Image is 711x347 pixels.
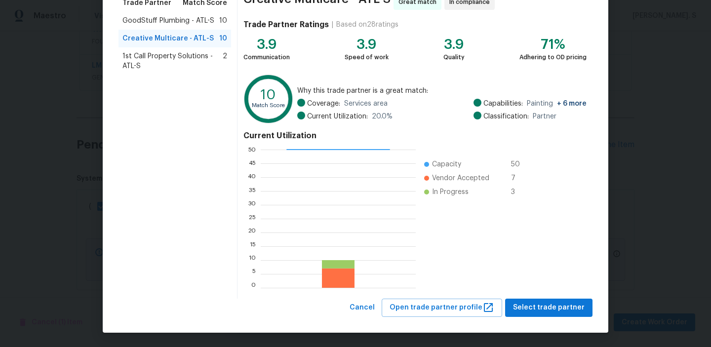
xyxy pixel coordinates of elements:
[372,112,393,121] span: 20.0 %
[344,99,388,109] span: Services area
[252,103,285,108] text: Match Score
[243,131,587,141] h4: Current Utilization
[249,257,256,263] text: 10
[247,174,256,180] text: 40
[443,52,465,62] div: Quality
[248,147,256,153] text: 50
[223,51,227,71] span: 2
[248,202,256,208] text: 30
[219,34,227,43] span: 10
[432,173,489,183] span: Vendor Accepted
[219,16,227,26] span: 10
[513,302,585,314] span: Select trade partner
[297,86,587,96] span: Why this trade partner is a great match:
[511,159,527,169] span: 50
[483,99,523,109] span: Capabilities:
[249,216,256,222] text: 25
[432,159,461,169] span: Capacity
[249,188,256,194] text: 35
[505,299,592,317] button: Select trade partner
[443,39,465,49] div: 3.9
[122,34,214,43] span: Creative Multicare - ATL-S
[533,112,556,121] span: Partner
[483,112,529,121] span: Classification:
[248,230,256,235] text: 20
[122,16,214,26] span: GoodStuff Plumbing - ATL-S
[307,112,368,121] span: Current Utilization:
[243,52,290,62] div: Communication
[261,88,276,102] text: 10
[329,20,336,30] div: |
[519,52,587,62] div: Adhering to OD pricing
[250,243,256,249] text: 15
[243,20,329,30] h4: Trade Partner Ratings
[252,271,256,277] text: 5
[511,187,527,197] span: 3
[248,160,256,166] text: 45
[432,187,469,197] span: In Progress
[390,302,494,314] span: Open trade partner profile
[382,299,502,317] button: Open trade partner profile
[307,99,340,109] span: Coverage:
[345,39,389,49] div: 3.9
[251,285,256,291] text: 0
[345,52,389,62] div: Speed of work
[557,100,587,107] span: + 6 more
[243,39,290,49] div: 3.9
[519,39,587,49] div: 71%
[350,302,375,314] span: Cancel
[122,51,223,71] span: 1st Call Property Solutions - ATL-S
[527,99,587,109] span: Painting
[336,20,398,30] div: Based on 28 ratings
[511,173,527,183] span: 7
[346,299,379,317] button: Cancel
